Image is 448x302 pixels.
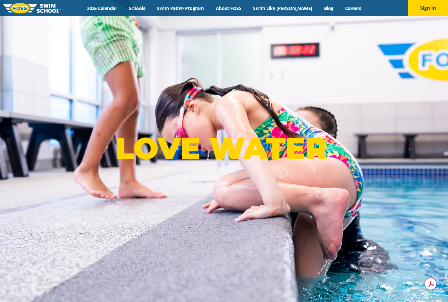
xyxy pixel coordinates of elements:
[327,137,332,145] sup: ®
[318,5,339,11] a: Blog
[339,5,367,11] a: Careers
[247,5,318,11] a: Swim Like [PERSON_NAME]
[116,130,332,166] p: LOVE WATER
[210,5,247,11] a: About FOSS
[3,3,61,13] img: FOSS Swim School Logo
[151,5,210,11] a: Swim Path® Program
[123,5,151,11] a: Schools
[81,5,123,11] a: 2025 Calendar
